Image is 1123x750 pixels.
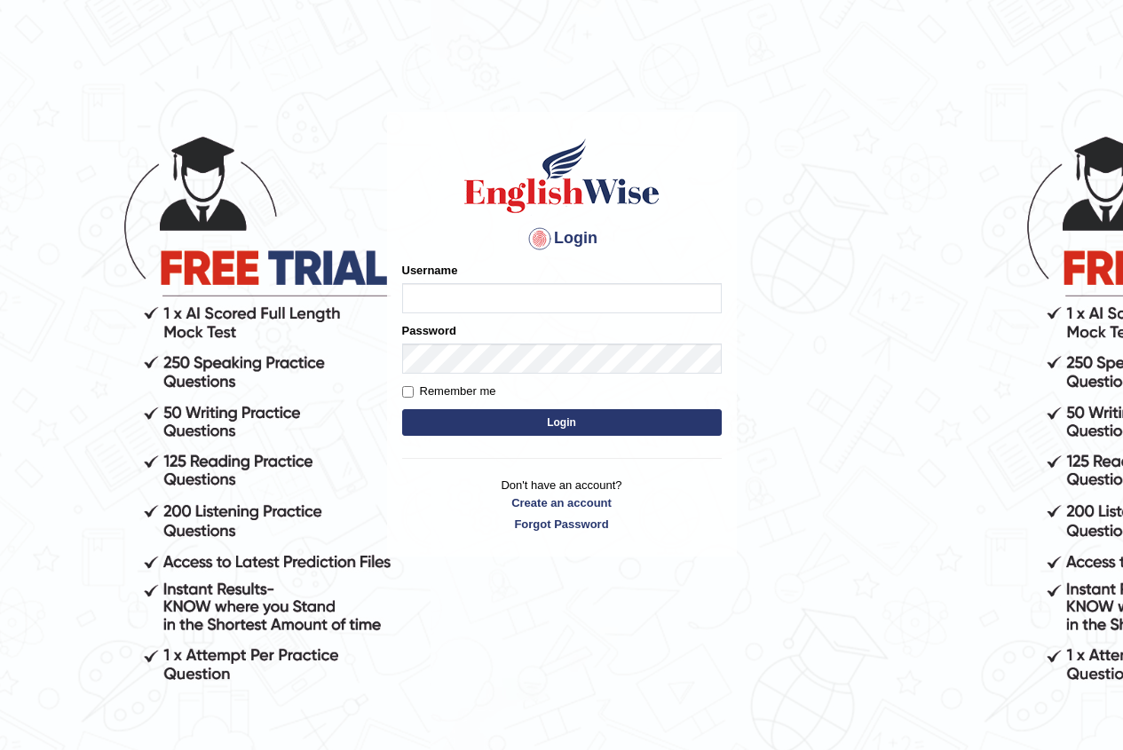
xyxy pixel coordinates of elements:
h4: Login [402,225,722,253]
img: Logo of English Wise sign in for intelligent practice with AI [461,136,663,216]
a: Forgot Password [402,516,722,533]
input: Remember me [402,386,414,398]
p: Don't have an account? [402,477,722,532]
label: Username [402,262,458,279]
label: Remember me [402,383,496,400]
a: Create an account [402,494,722,511]
button: Login [402,409,722,436]
label: Password [402,322,456,339]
